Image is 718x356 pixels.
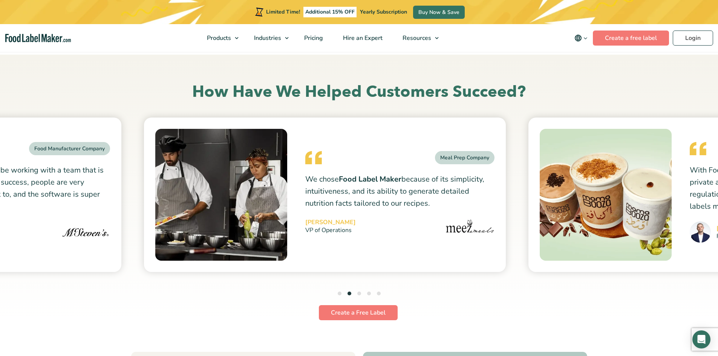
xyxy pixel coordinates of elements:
span: Pricing [302,34,324,42]
h2: How Have We Helped Customers Succeed? [112,82,606,102]
a: Products [197,24,242,52]
button: 2 of 5 [348,292,351,295]
a: Login [673,31,713,46]
a: Buy Now & Save [413,6,465,19]
strong: Food Label Maker [339,174,401,184]
a: Industries [244,24,292,52]
span: Products [205,34,232,42]
div: Open Intercom Messenger [692,330,710,348]
button: 5 of 5 [377,292,381,295]
button: 4 of 5 [367,292,371,295]
a: Resources [393,24,442,52]
span: Hire an Expert [341,34,383,42]
span: Resources [400,34,432,42]
button: 3 of 5 [357,292,361,295]
cite: [PERSON_NAME] [305,219,356,225]
span: Yearly Subscription [360,8,407,15]
a: Hire an Expert [333,24,391,52]
span: Limited Time! [266,8,300,15]
span: Additional 15% OFF [303,7,357,17]
span: Industries [252,34,282,42]
a: Create a free label [593,31,669,46]
p: We chose because of its simplicity, intuitiveness, and its ability to generate detailed nutrition... [305,173,494,209]
a: Pricing [294,24,331,52]
div: Food Manufacturer Company [29,142,110,155]
small: VP of Operations [305,227,356,233]
div: Meal Prep Company [435,151,494,164]
a: Create a Free Label [319,305,398,320]
button: 1 of 5 [338,292,341,295]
